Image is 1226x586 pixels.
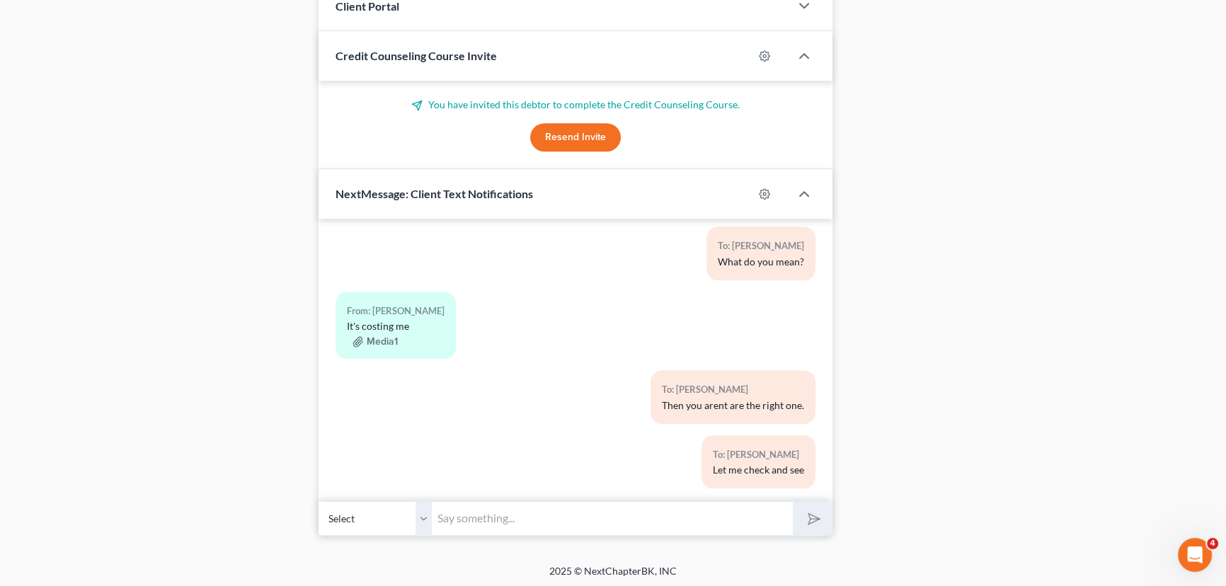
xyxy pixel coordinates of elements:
div: From: [PERSON_NAME] [347,303,445,319]
button: Resend Invite [530,123,621,151]
span: Credit Counseling Course Invite [336,49,497,62]
iframe: Intercom live chat [1178,538,1212,572]
input: Say something... [432,501,793,536]
div: Let me check and see [713,463,804,477]
div: Then you arent are the right one. [662,398,804,413]
button: Media1 [353,336,398,347]
div: It's costing me [347,319,445,333]
span: 4 [1207,538,1218,549]
span: NextMessage: Client Text Notifications [336,187,533,200]
div: What do you mean? [718,255,804,269]
div: To: [PERSON_NAME] [718,238,804,254]
p: You have invited this debtor to complete the Credit Counseling Course. [336,98,815,112]
div: To: [PERSON_NAME] [662,381,804,398]
div: To: [PERSON_NAME] [713,447,804,463]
